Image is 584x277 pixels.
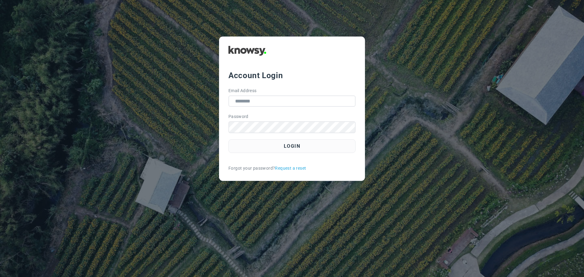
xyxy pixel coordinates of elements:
[275,165,306,171] a: Request a reset
[228,139,356,153] button: Login
[228,88,257,94] label: Email Address
[228,113,249,120] label: Password
[228,70,356,81] div: Account Login
[228,165,356,171] div: Forgot your password?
